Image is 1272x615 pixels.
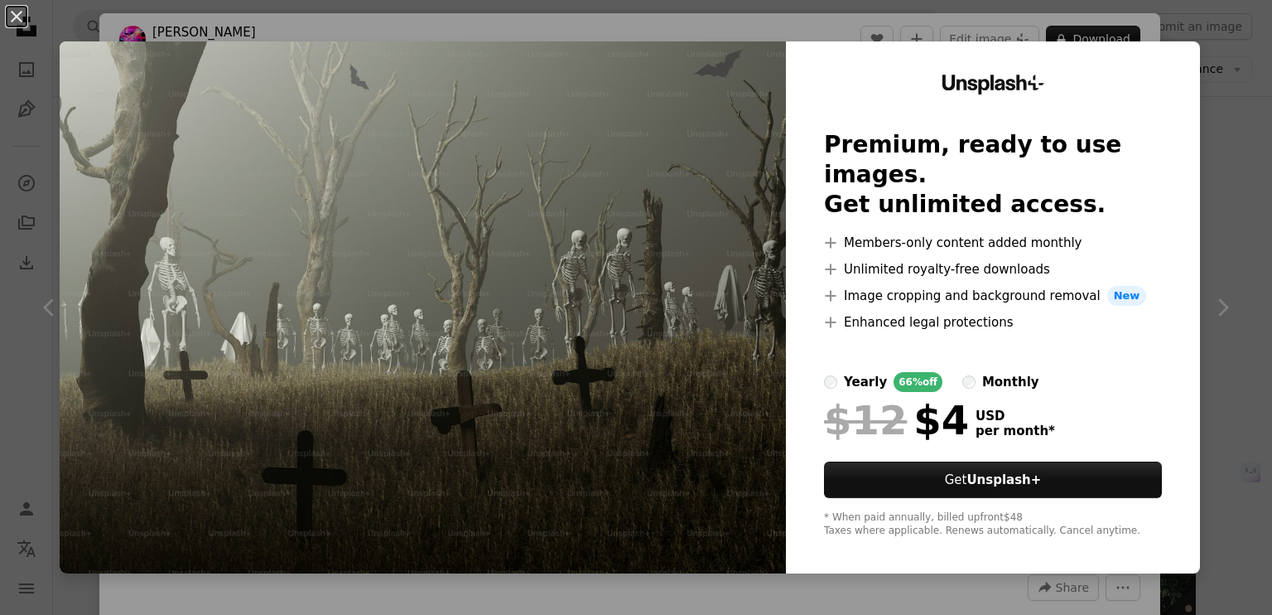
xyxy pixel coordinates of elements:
li: Members-only content added monthly [824,233,1162,253]
span: USD [976,409,1055,424]
input: monthly [962,375,976,389]
div: 66% off [894,372,942,392]
div: yearly [844,372,887,392]
li: Image cropping and background removal [824,286,1162,306]
div: $4 [824,399,969,442]
button: GetUnsplash+ [824,462,1162,498]
h2: Premium, ready to use images. Get unlimited access. [824,130,1162,220]
strong: Unsplash+ [966,472,1041,487]
div: monthly [982,372,1039,392]
span: $12 [824,399,907,442]
span: New [1107,286,1147,306]
li: Enhanced legal protections [824,312,1162,332]
input: yearly66%off [824,375,837,389]
li: Unlimited royalty-free downloads [824,259,1162,279]
span: per month * [976,424,1055,438]
div: * When paid annually, billed upfront $48 Taxes where applicable. Renews automatically. Cancel any... [824,511,1162,538]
